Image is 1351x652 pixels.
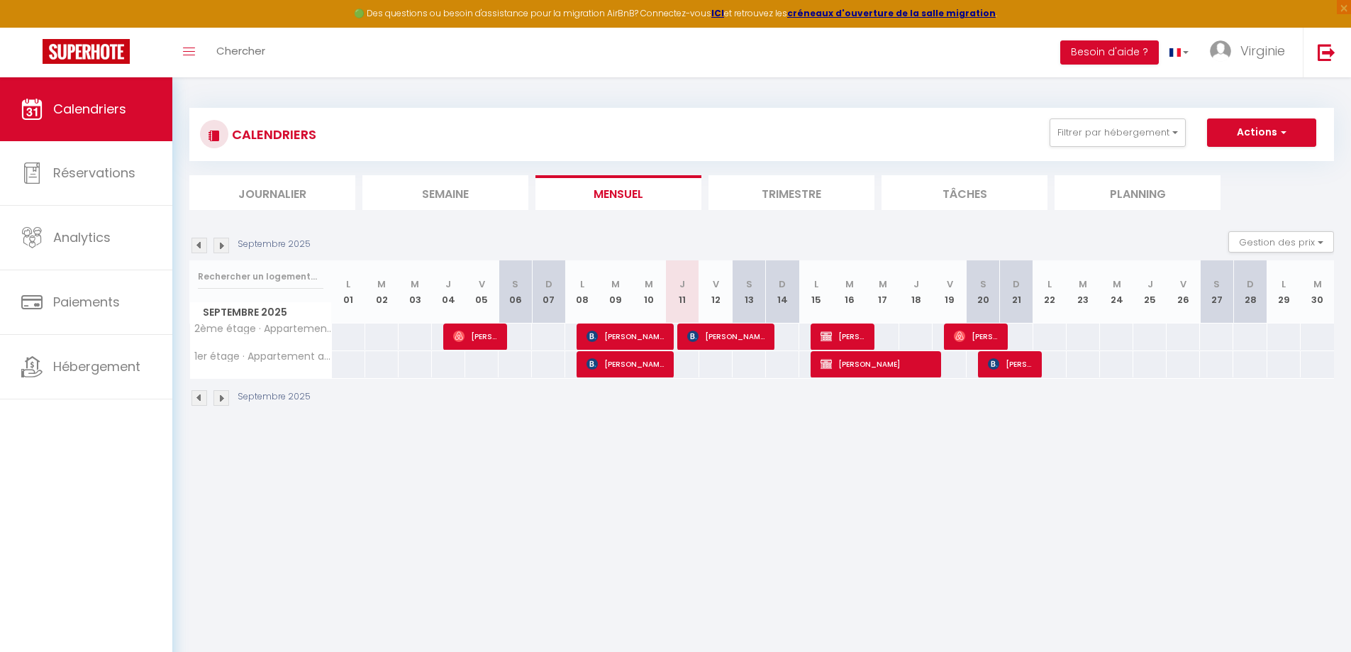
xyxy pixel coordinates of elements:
[198,264,323,289] input: Rechercher un logement...
[453,323,498,350] span: [PERSON_NAME]
[746,277,752,291] abbr: S
[1060,40,1159,65] button: Besoin d'aide ?
[1199,28,1303,77] a: ... Virginie
[1180,277,1186,291] abbr: V
[1240,42,1285,60] span: Virginie
[632,260,665,324] th: 10
[833,260,866,324] th: 16
[1301,260,1334,324] th: 30
[399,260,432,324] th: 03
[1000,260,1033,324] th: 21
[432,260,465,324] th: 04
[332,260,365,324] th: 01
[821,323,865,350] span: [PERSON_NAME]
[779,277,786,291] abbr: D
[1167,260,1200,324] th: 26
[1050,118,1186,147] button: Filtrer par hébergement
[666,260,699,324] th: 11
[512,277,518,291] abbr: S
[535,175,701,210] li: Mensuel
[1013,277,1020,291] abbr: D
[1147,277,1153,291] abbr: J
[967,260,1000,324] th: 20
[733,260,766,324] th: 13
[190,302,331,323] span: Septembre 2025
[713,277,719,291] abbr: V
[365,260,399,324] th: 02
[53,358,140,375] span: Hébergement
[532,260,565,324] th: 07
[362,175,528,210] li: Semaine
[708,175,874,210] li: Trimestre
[1200,260,1233,324] th: 27
[238,390,311,404] p: Septembre 2025
[1207,118,1316,147] button: Actions
[954,323,999,350] span: [PERSON_NAME]
[1247,277,1254,291] abbr: D
[238,238,311,251] p: Septembre 2025
[711,7,724,19] a: ICI
[1318,43,1335,61] img: logout
[1213,277,1220,291] abbr: S
[879,277,887,291] abbr: M
[445,277,451,291] abbr: J
[377,277,386,291] abbr: M
[882,175,1047,210] li: Tâches
[53,293,120,311] span: Paiements
[1267,260,1301,324] th: 29
[1047,277,1052,291] abbr: L
[679,277,685,291] abbr: J
[866,260,899,324] th: 17
[1067,260,1100,324] th: 23
[565,260,599,324] th: 08
[206,28,276,77] a: Chercher
[1210,40,1231,62] img: ...
[913,277,919,291] abbr: J
[1055,175,1221,210] li: Planning
[645,277,653,291] abbr: M
[1228,231,1334,253] button: Gestion des prix
[53,100,126,118] span: Calendriers
[799,260,833,324] th: 15
[216,43,265,58] span: Chercher
[845,277,854,291] abbr: M
[947,277,953,291] abbr: V
[899,260,933,324] th: 18
[1033,260,1067,324] th: 22
[599,260,632,324] th: 09
[787,7,996,19] a: créneaux d'ouverture de la salle migration
[611,277,620,291] abbr: M
[766,260,799,324] th: 14
[1233,260,1267,324] th: 28
[586,350,665,377] span: [PERSON_NAME]
[687,323,765,350] span: [PERSON_NAME]
[1313,277,1322,291] abbr: M
[933,260,966,324] th: 19
[1079,277,1087,291] abbr: M
[192,351,334,362] span: 1er étage · Appartement avec coin nuit quartier [GEOGRAPHIC_DATA]
[1113,277,1121,291] abbr: M
[580,277,584,291] abbr: L
[479,277,485,291] abbr: V
[43,39,130,64] img: Super Booking
[545,277,552,291] abbr: D
[346,277,350,291] abbr: L
[192,324,334,334] span: 2ème étage · Appartement à [GEOGRAPHIC_DATA], [GEOGRAPHIC_DATA]
[586,323,665,350] span: [PERSON_NAME]
[699,260,733,324] th: 12
[411,277,419,291] abbr: M
[988,350,1033,377] span: [PERSON_NAME]
[1133,260,1167,324] th: 25
[980,277,986,291] abbr: S
[53,228,111,246] span: Analytics
[499,260,532,324] th: 06
[189,175,355,210] li: Journalier
[53,164,135,182] span: Réservations
[814,277,818,291] abbr: L
[228,118,316,150] h3: CALENDRIERS
[1281,277,1286,291] abbr: L
[1100,260,1133,324] th: 24
[465,260,499,324] th: 05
